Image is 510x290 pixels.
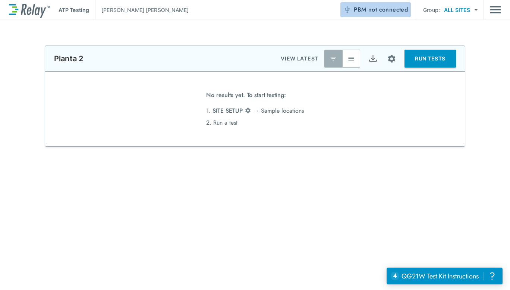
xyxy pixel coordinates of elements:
[59,6,89,14] p: ATP Testing
[343,6,351,13] img: Offline Icon
[382,49,402,69] button: Site setup
[364,50,382,68] button: Export
[490,3,501,17] img: Drawer Icon
[206,89,286,105] span: No results yet. To start testing:
[206,105,304,117] li: 1. → Sample locations
[101,6,189,14] p: [PERSON_NAME] [PERSON_NAME]
[281,54,318,63] p: VIEW LATEST
[245,107,251,114] img: Settings Icon
[490,3,501,17] button: Main menu
[354,4,408,15] span: PBM
[368,5,408,14] span: not connected
[340,2,411,17] button: PBM not connected
[387,268,503,284] iframe: Resource center
[9,2,50,18] img: LuminUltra Relay
[368,54,378,63] img: Export Icon
[212,106,243,115] span: SITE SETUP
[206,117,304,129] li: 2. Run a test
[347,55,355,62] img: View All
[330,55,337,62] img: Latest
[404,50,456,68] button: RUN TESTS
[387,54,396,63] img: Settings Icon
[54,54,83,63] p: Planta 2
[423,6,440,14] p: Group:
